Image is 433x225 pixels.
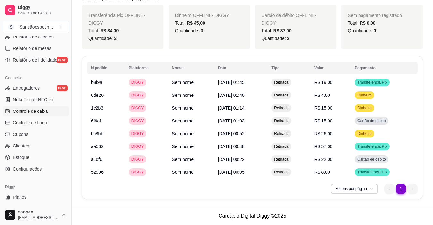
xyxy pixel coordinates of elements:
footer: Cardápio Digital Diggy © 2025 [72,207,433,225]
th: Pagamento [351,62,418,74]
span: Diggy [18,5,66,11]
span: Configurações [13,166,42,172]
span: Sem pagamento registrado [348,13,402,18]
a: Relatório de fidelidadenovo [3,55,69,65]
a: Entregadoresnovo [3,83,69,93]
span: 3 [114,36,117,41]
span: Controle de caixa [13,108,48,114]
span: Transferência Pix [356,144,388,149]
button: 30itens por página [331,184,378,194]
span: Relatório de fidelidade [13,57,57,63]
td: Sem nome [168,166,214,179]
span: R$ 45,00 [187,21,205,26]
span: R$ 15,00 [314,118,333,123]
td: Sem nome [168,140,214,153]
span: Retirada [273,131,290,136]
span: [DATE] 00:48 [218,144,245,149]
span: R$ 15,00 [314,105,333,111]
span: Cupons [13,131,28,137]
button: Select a team [3,21,69,33]
span: Entregadores [13,85,40,91]
span: DIGGY [130,93,145,98]
span: Relatório de mesas [13,45,52,52]
span: Planos [13,194,27,200]
a: Clientes [3,141,69,151]
span: 6de20 [91,93,104,98]
span: Total: [348,21,375,26]
span: 0 [373,28,376,33]
div: Diggy [3,182,69,192]
span: R$ 84,00 [100,28,119,33]
span: Cartão de débito OFFLINE - DIGGY [262,13,316,26]
span: [DATE] 01:14 [218,105,245,111]
span: R$ 4,00 [314,93,330,98]
th: Valor [311,62,351,74]
th: Plataforma [125,62,168,74]
td: Sem nome [168,76,214,89]
div: Sansãoespetin ... [20,24,53,30]
span: Quantidade: [88,36,117,41]
span: Dinheiro [356,93,373,98]
span: Retirada [273,80,290,85]
span: R$ 57,00 [314,144,333,149]
span: bc8bb [91,131,103,136]
button: sansao[EMAIL_ADDRESS][DOMAIN_NAME] [3,207,69,222]
span: Dinheiro OFFLINE - DIGGY [175,13,229,18]
div: Gerenciar [3,73,69,83]
span: [EMAIL_ADDRESS][DOMAIN_NAME] [18,215,59,220]
span: Dinheiro [356,131,373,136]
span: Dinheiro [356,105,373,111]
span: [DATE] 00:52 [218,131,245,136]
a: Estoque [3,152,69,162]
span: [DATE] 00:05 [218,170,245,175]
th: Tipo [268,62,311,74]
span: Quantidade: [348,28,376,33]
a: Precisa de ajuda? [3,204,69,214]
span: DIGGY [130,80,145,85]
span: Nota Fiscal (NFC-e) [13,96,53,103]
span: 3 [201,28,203,33]
td: Sem nome [168,89,214,102]
span: 2 [287,36,290,41]
a: DiggySistema de Gestão [3,3,69,18]
span: Total: [262,28,292,33]
span: DIGGY [130,170,145,175]
td: Sem nome [168,127,214,140]
span: Sistema de Gestão [18,11,66,16]
span: [DATE] 01:45 [218,80,245,85]
a: Relatório de mesas [3,43,69,54]
span: 52996 [91,170,104,175]
td: Sem nome [168,102,214,114]
span: Estoque [13,154,29,161]
th: Data [214,62,268,74]
span: DIGGY [130,118,145,123]
span: Clientes [13,143,29,149]
span: R$ 0,00 [360,21,376,26]
span: DIGGY [130,105,145,111]
span: Retirada [273,105,290,111]
span: Transferência Pix OFFLINE - DIGGY [88,13,145,26]
span: DIGGY [130,144,145,149]
span: sansao [18,209,59,215]
span: aa562 [91,144,104,149]
span: 1c2b3 [91,105,103,111]
span: 6f9af [91,118,101,123]
span: Quantidade: [262,36,290,41]
td: Sem nome [168,114,214,127]
span: Quantidade: [175,28,203,33]
span: R$ 26,00 [314,131,333,136]
span: Total: [175,21,205,26]
span: a1df6 [91,157,102,162]
th: Nome [168,62,214,74]
nav: pagination navigation [381,180,421,197]
span: Retirada [273,157,290,162]
a: Configurações [3,164,69,174]
span: [DATE] 00:22 [218,157,245,162]
span: Retirada [273,118,290,123]
span: R$ 8,00 [314,170,330,175]
span: Retirada [273,144,290,149]
span: Cartão de débito [356,157,387,162]
a: Controle de fiado [3,118,69,128]
span: DIGGY [130,131,145,136]
a: Nota Fiscal (NFC-e) [3,95,69,105]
